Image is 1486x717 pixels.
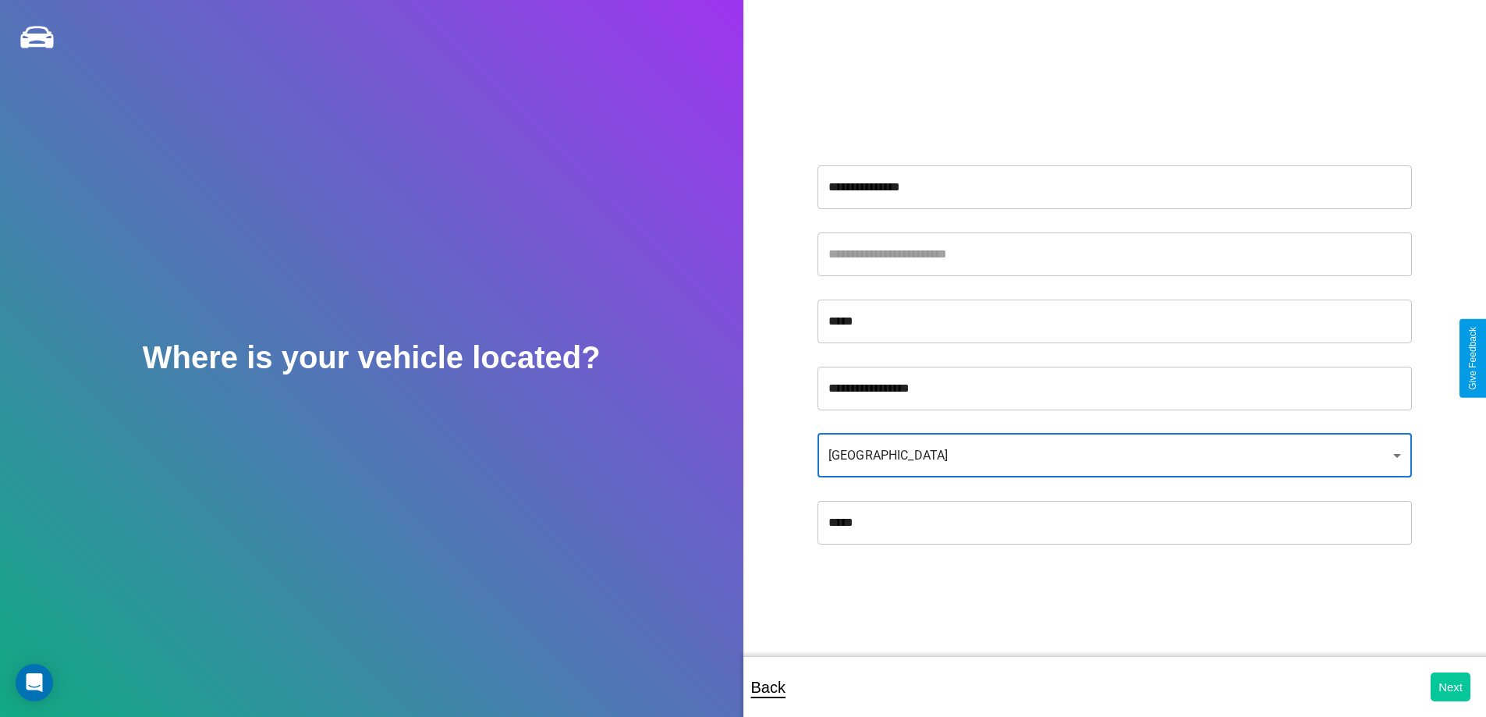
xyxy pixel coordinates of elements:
div: [GEOGRAPHIC_DATA] [817,434,1412,477]
p: Back [751,673,786,701]
button: Next [1431,673,1470,701]
h2: Where is your vehicle located? [143,340,601,375]
div: Open Intercom Messenger [16,664,53,701]
div: Give Feedback [1467,327,1478,390]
